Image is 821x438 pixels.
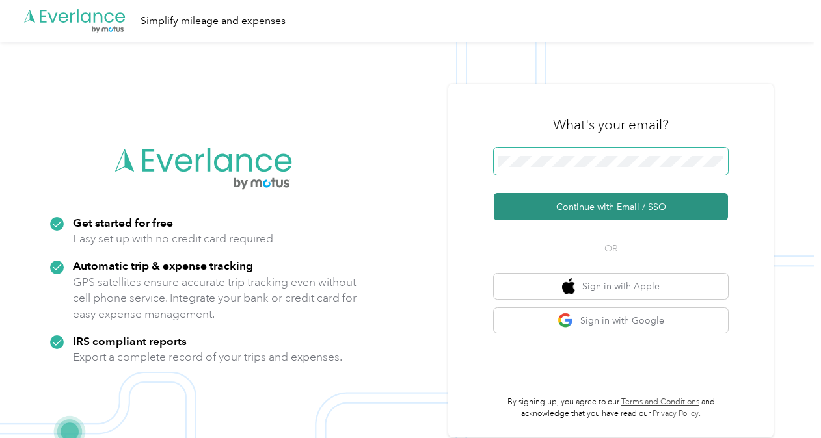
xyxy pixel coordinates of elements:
strong: Automatic trip & expense tracking [73,259,253,272]
strong: IRS compliant reports [73,334,187,348]
span: OR [588,242,634,255]
p: GPS satellites ensure accurate trip tracking even without cell phone service. Integrate your bank... [73,274,357,322]
p: Easy set up with no credit card required [73,231,273,247]
button: google logoSign in with Google [494,308,728,333]
h3: What's your email? [553,116,669,134]
p: By signing up, you agree to our and acknowledge that you have read our . [494,396,728,419]
a: Terms and Conditions [621,397,699,407]
button: Continue with Email / SSO [494,193,728,220]
img: apple logo [562,278,575,294]
div: Simplify mileage and expenses [141,13,286,29]
a: Privacy Policy [653,409,699,419]
strong: Get started for free [73,216,173,229]
img: google logo [558,313,574,329]
button: apple logoSign in with Apple [494,274,728,299]
p: Export a complete record of your trips and expenses. [73,349,342,365]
